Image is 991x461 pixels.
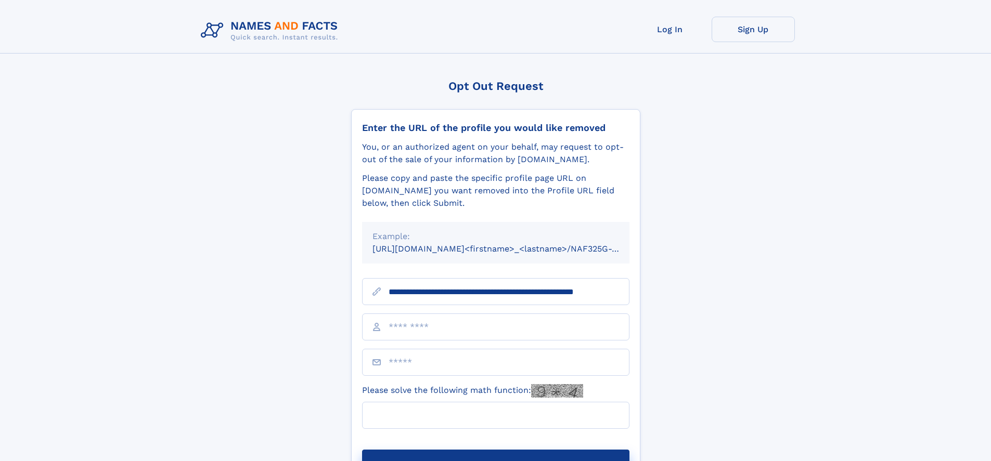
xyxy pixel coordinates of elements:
[362,141,629,166] div: You, or an authorized agent on your behalf, may request to opt-out of the sale of your informatio...
[372,244,649,254] small: [URL][DOMAIN_NAME]<firstname>_<lastname>/NAF325G-xxxxxxxx
[628,17,712,42] a: Log In
[362,384,583,398] label: Please solve the following math function:
[362,122,629,134] div: Enter the URL of the profile you would like removed
[372,230,619,243] div: Example:
[362,172,629,209] div: Please copy and paste the specific profile page URL on [DOMAIN_NAME] you want removed into the Pr...
[351,80,640,93] div: Opt Out Request
[712,17,795,42] a: Sign Up
[197,17,346,45] img: Logo Names and Facts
